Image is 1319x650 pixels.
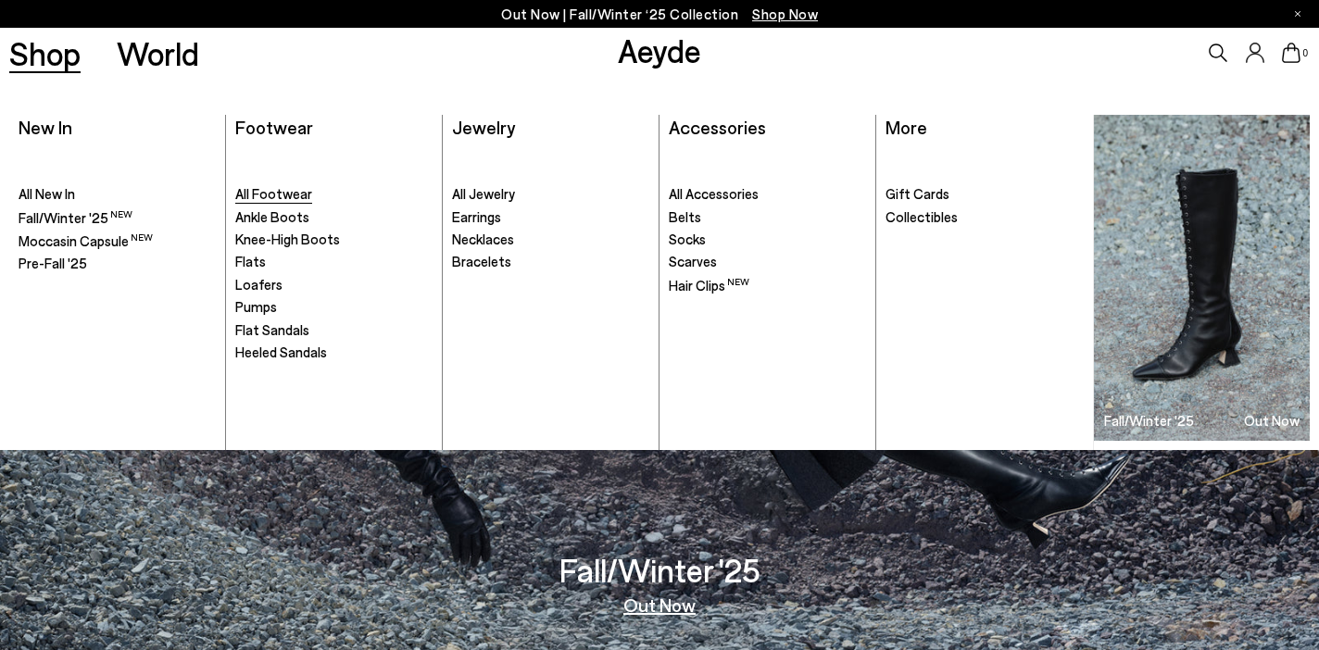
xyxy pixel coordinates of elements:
a: All Jewelry [452,185,649,204]
span: All Accessories [669,185,759,202]
a: Belts [669,208,866,227]
a: Fall/Winter '25 [19,208,216,228]
span: Heeled Sandals [235,344,327,360]
a: Knee-High Boots [235,231,433,249]
span: Loafers [235,276,283,293]
a: World [117,37,199,69]
span: Belts [669,208,701,225]
span: All New In [19,185,75,202]
span: All Footwear [235,185,312,202]
a: Pumps [235,298,433,317]
span: Necklaces [452,231,514,247]
span: Scarves [669,253,717,269]
span: Pumps [235,298,277,315]
span: Pre-Fall '25 [19,255,87,271]
span: Knee-High Boots [235,231,340,247]
a: New In [19,116,72,138]
a: All Footwear [235,185,433,204]
span: 0 [1300,48,1310,58]
a: Moccasin Capsule [19,231,216,251]
a: Out Now [623,595,696,614]
h3: Fall/Winter '25 [1104,414,1194,428]
span: Flat Sandals [235,321,309,338]
span: All Jewelry [452,185,515,202]
a: Shop [9,37,81,69]
span: Fall/Winter '25 [19,209,132,226]
a: Ankle Boots [235,208,433,227]
a: Aeyde [618,31,701,69]
a: Fall/Winter '25 Out Now [1094,115,1310,442]
a: More [886,116,927,138]
span: Ankle Boots [235,208,309,225]
a: Earrings [452,208,649,227]
a: Footwear [235,116,313,138]
a: 0 [1282,43,1300,63]
span: Earrings [452,208,501,225]
span: Navigate to /collections/new-in [752,6,818,22]
h3: Out Now [1244,414,1300,428]
a: Loafers [235,276,433,294]
a: Pre-Fall '25 [19,255,216,273]
a: Flat Sandals [235,321,433,340]
a: Scarves [669,253,866,271]
a: Hair Clips [669,276,866,295]
a: Jewelry [452,116,515,138]
a: Accessories [669,116,766,138]
span: Collectibles [886,208,958,225]
a: All Accessories [669,185,866,204]
a: Gift Cards [886,185,1084,204]
span: Socks [669,231,706,247]
img: Group_1295_900x.jpg [1094,115,1310,442]
a: Flats [235,253,433,271]
span: Hair Clips [669,277,749,294]
span: Flats [235,253,266,269]
a: All New In [19,185,216,204]
h3: Fall/Winter '25 [559,554,760,586]
a: Collectibles [886,208,1084,227]
span: Moccasin Capsule [19,232,153,249]
span: Bracelets [452,253,511,269]
span: Gift Cards [886,185,949,202]
a: Socks [669,231,866,249]
a: Necklaces [452,231,649,249]
a: Bracelets [452,253,649,271]
a: Heeled Sandals [235,344,433,362]
p: Out Now | Fall/Winter ‘25 Collection [501,3,818,26]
